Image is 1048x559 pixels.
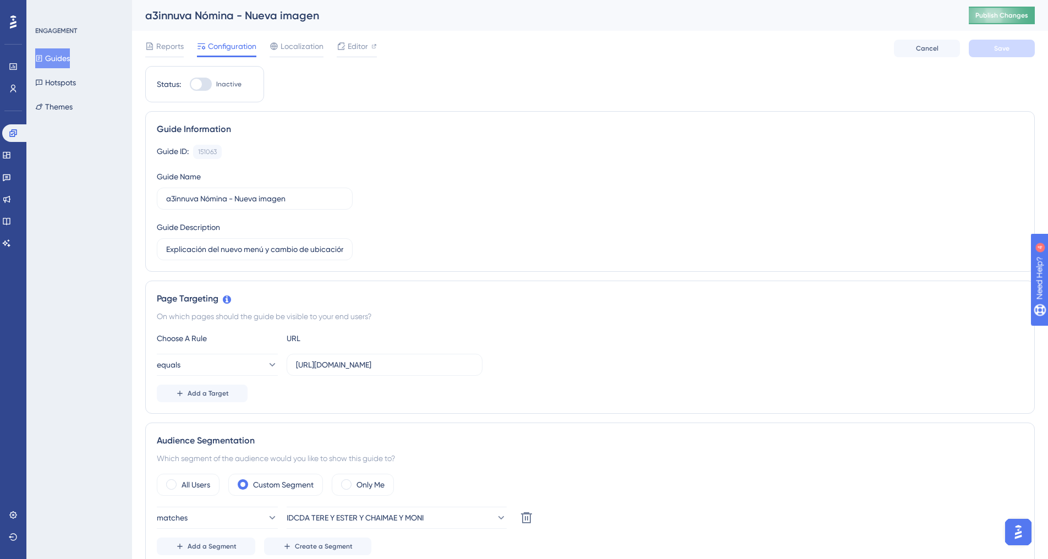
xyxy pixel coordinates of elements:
span: Reports [156,40,184,53]
button: Guides [35,48,70,68]
div: a3innuva Nómina - Nueva imagen [145,8,941,23]
div: Audience Segmentation [157,434,1023,447]
span: Create a Segment [295,542,353,551]
button: Save [969,40,1035,57]
div: Status: [157,78,181,91]
span: Save [994,44,1009,53]
button: Themes [35,97,73,117]
input: Type your Guide’s Description here [166,243,343,255]
div: 4 [76,6,80,14]
iframe: UserGuiding AI Assistant Launcher [1002,516,1035,549]
input: Type your Guide’s Name here [166,193,343,205]
button: Create a Segment [264,538,371,555]
div: Guide Information [157,123,1023,136]
div: 151063 [198,147,217,156]
span: matches [157,511,188,524]
label: Custom Segment [253,478,314,491]
button: Add a Segment [157,538,255,555]
div: Guide Name [157,170,201,183]
div: Page Targeting [157,292,1023,305]
input: yourwebsite.com/path [296,359,473,371]
button: IDCDA TERE Y ESTER Y CHAIMAE Y MONI [287,507,507,529]
button: Cancel [894,40,960,57]
span: equals [157,358,180,371]
div: ENGAGEMENT [35,26,77,35]
span: Inactive [216,80,242,89]
button: Hotspots [35,73,76,92]
div: Guide ID: [157,145,189,159]
div: On which pages should the guide be visible to your end users? [157,310,1023,323]
div: Which segment of the audience would you like to show this guide to? [157,452,1023,465]
label: All Users [182,478,210,491]
span: Editor [348,40,368,53]
button: Publish Changes [969,7,1035,24]
button: equals [157,354,278,376]
div: URL [287,332,408,345]
span: Add a Target [188,389,229,398]
span: Configuration [208,40,256,53]
button: Add a Target [157,385,248,402]
label: Only Me [356,478,385,491]
span: Publish Changes [975,11,1028,20]
span: Need Help? [26,3,69,16]
div: Choose A Rule [157,332,278,345]
span: IDCDA TERE Y ESTER Y CHAIMAE Y MONI [287,511,424,524]
div: Guide Description [157,221,220,234]
span: Cancel [916,44,939,53]
button: matches [157,507,278,529]
span: Localization [281,40,323,53]
span: Add a Segment [188,542,237,551]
